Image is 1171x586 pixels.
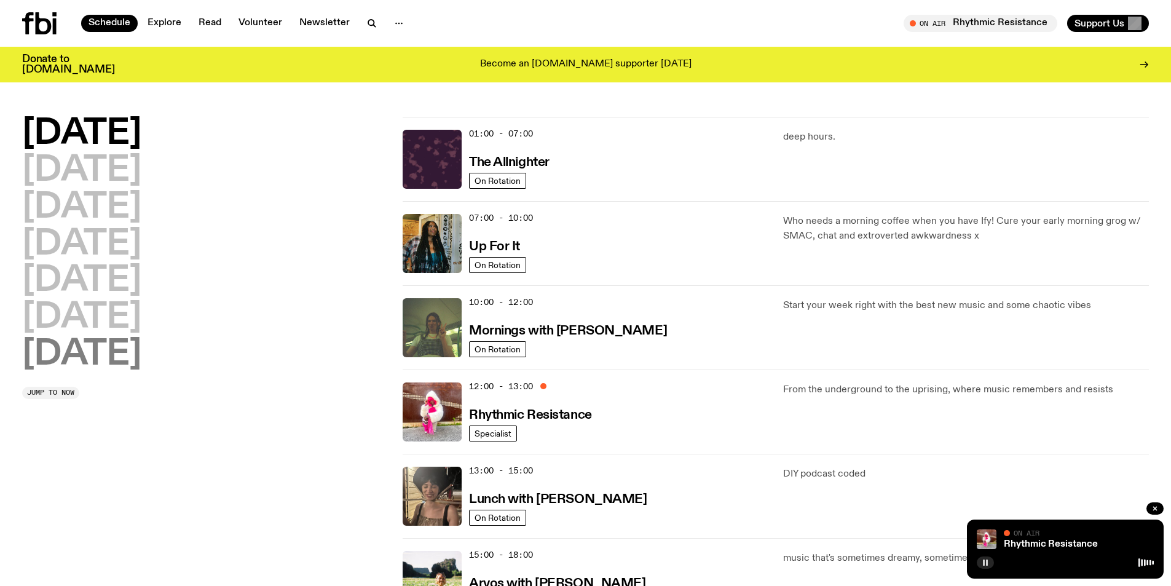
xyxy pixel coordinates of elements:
[22,154,141,188] button: [DATE]
[22,301,141,335] button: [DATE]
[403,298,462,357] img: Jim Kretschmer in a really cute outfit with cute braids, standing on a train holding up a peace s...
[469,322,667,338] a: Mornings with [PERSON_NAME]
[191,15,229,32] a: Read
[917,18,1051,28] span: Tune in live
[469,240,520,253] h3: Up For It
[469,491,647,506] a: Lunch with [PERSON_NAME]
[469,381,533,392] span: 12:00 - 13:00
[469,406,592,422] a: Rhythmic Resistance
[403,382,462,441] img: Attu crouches on gravel in front of a brown wall. They are wearing a white fur coat with a hood, ...
[469,257,526,273] a: On Rotation
[475,513,521,522] span: On Rotation
[140,15,189,32] a: Explore
[469,325,667,338] h3: Mornings with [PERSON_NAME]
[469,549,533,561] span: 15:00 - 18:00
[783,214,1149,244] p: Who needs a morning coffee when you have Ify! Cure your early morning grog w/ SMAC, chat and extr...
[22,228,141,262] button: [DATE]
[469,156,550,169] h3: The Allnighter
[469,426,517,441] a: Specialist
[292,15,357,32] a: Newsletter
[22,338,141,372] button: [DATE]
[81,15,138,32] a: Schedule
[1074,18,1124,29] span: Support Us
[783,298,1149,313] p: Start your week right with the best new music and some chaotic vibes
[475,260,521,269] span: On Rotation
[469,341,526,357] a: On Rotation
[22,387,79,399] button: Jump to now
[469,409,592,422] h3: Rhythmic Resistance
[403,214,462,273] img: Ify - a Brown Skin girl with black braided twists, looking up to the side with her tongue stickin...
[231,15,290,32] a: Volunteer
[22,264,141,298] button: [DATE]
[469,465,533,477] span: 13:00 - 15:00
[469,296,533,308] span: 10:00 - 12:00
[475,429,511,438] span: Specialist
[469,212,533,224] span: 07:00 - 10:00
[480,59,692,70] p: Become an [DOMAIN_NAME] supporter [DATE]
[22,54,115,75] h3: Donate to [DOMAIN_NAME]
[469,510,526,526] a: On Rotation
[22,191,141,225] button: [DATE]
[469,128,533,140] span: 01:00 - 07:00
[22,117,141,151] button: [DATE]
[1067,15,1149,32] button: Support Us
[904,15,1057,32] button: On AirRhythmic Resistance
[977,529,996,549] img: Attu crouches on gravel in front of a brown wall. They are wearing a white fur coat with a hood, ...
[469,173,526,189] a: On Rotation
[469,238,520,253] a: Up For It
[1014,529,1039,537] span: On Air
[783,551,1149,566] p: music that's sometimes dreamy, sometimes fast, but always good!
[783,130,1149,145] p: deep hours.
[469,493,647,506] h3: Lunch with [PERSON_NAME]
[475,176,521,185] span: On Rotation
[475,344,521,354] span: On Rotation
[783,467,1149,481] p: DIY podcast coded
[469,154,550,169] a: The Allnighter
[27,389,74,396] span: Jump to now
[1004,539,1098,549] a: Rhythmic Resistance
[783,382,1149,397] p: From the underground to the uprising, where music remembers and resists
